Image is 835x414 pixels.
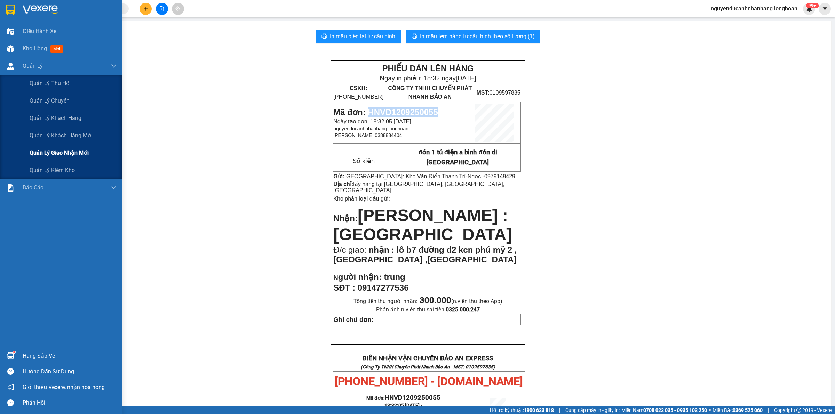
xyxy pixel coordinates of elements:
span: ⚪️ [709,409,711,412]
span: Nhận: [333,213,358,223]
span: Kho phân loại đầu gửi: [333,196,390,202]
span: Điều hành xe [23,27,56,35]
span: copyright [796,408,801,413]
img: logo-vxr [6,5,15,15]
span: In mẫu biên lai tự cấu hình [330,32,395,41]
div: Hàng sắp về [23,351,117,361]
span: Giới thiệu Vexere, nhận hoa hồng [23,383,105,391]
strong: (Công Ty TNHH Chuyển Phát Nhanh Bảo An - MST: 0109597835) [361,364,495,370]
button: caret-down [819,3,831,15]
button: printerIn mẫu biên lai tự cấu hình [316,30,401,43]
span: Ngày tạo đơn: 18:32:05 [DATE] [333,119,411,124]
span: nguyenducanhnhanhang.longhoan [705,4,803,13]
span: Quản lý giao nhận mới [30,148,89,157]
img: warehouse-icon [7,352,14,359]
strong: 0369 525 060 [733,407,763,413]
span: - [466,173,515,179]
span: | [768,406,769,414]
sup: 334 [806,3,819,8]
span: Tổng tiền thu người nhận: [353,298,502,305]
strong: 1900 633 818 [524,407,554,413]
button: aim [172,3,184,15]
span: [PHONE_NUMBER] [333,85,383,100]
button: file-add [156,3,168,15]
span: mới [50,45,63,53]
span: (n.viên thu theo App) [420,298,502,305]
span: file-add [159,6,164,11]
span: Miền Bắc [713,406,763,414]
sup: 1 [13,351,15,353]
span: HNVD1209250055 [385,394,440,401]
span: down [111,185,117,190]
span: [PERSON_NAME] : [GEOGRAPHIC_DATA] [333,206,512,244]
span: Quản Lý [23,62,43,70]
span: aim [175,6,180,11]
span: Đ/c giao: [333,245,368,254]
span: Mã đơn: [366,395,440,401]
span: | [559,406,560,414]
span: nguyenducanhnhanhang.longhoan [333,126,408,131]
strong: 0325.000.247 [446,306,480,313]
span: caret-down [822,6,828,12]
span: question-circle [7,368,14,375]
span: Phản ánh n.viên thu sai tiền: [376,306,480,313]
span: notification [7,384,14,390]
span: down [111,63,117,69]
div: Phản hồi [23,398,117,408]
img: icon-new-feature [806,6,812,12]
strong: Địa chỉ: [333,181,353,187]
span: message [7,399,14,406]
strong: PHIẾU DÁN LÊN HÀNG [382,64,474,73]
strong: N [333,274,381,281]
strong: 0708 023 035 - 0935 103 250 [643,407,707,413]
strong: 300.000 [420,295,451,305]
span: gười nhận: [338,272,382,282]
strong: SĐT : [333,283,355,292]
span: Quản lý thu hộ [30,79,70,88]
span: plus [143,6,148,11]
span: Mã đơn: HNVD1209250055 [333,107,438,117]
img: warehouse-icon [7,63,14,70]
strong: CSKH: [350,85,367,91]
strong: Ghi chú đơn: [333,316,374,323]
span: Quản lý khách hàng [30,114,81,122]
span: 0109597835 [476,90,520,96]
span: lấy hàng tại [GEOGRAPHIC_DATA], [GEOGRAPHIC_DATA], [GEOGRAPHIC_DATA] [333,181,504,193]
span: printer [321,33,327,40]
span: [PHONE_NUMBER] - [DOMAIN_NAME] [335,375,523,388]
img: warehouse-icon [7,28,14,35]
span: Hỗ trợ kỹ thuật: [490,406,554,414]
span: 09147277536 [358,283,409,292]
span: Số kiện [353,157,375,165]
span: nhận : lô b7 đường d2 kcn phú mỹ 2 ,[GEOGRAPHIC_DATA] ,[GEOGRAPHIC_DATA] [333,245,517,264]
span: Quản lý chuyến [30,96,70,105]
span: Quản lý khách hàng mới [30,131,93,140]
span: Quản lý kiểm kho [30,166,75,174]
span: trung [384,272,405,282]
strong: Gửi: [333,173,344,179]
span: [GEOGRAPHIC_DATA]: Kho Văn Điển Thanh Trì [345,173,466,179]
span: Ngọc - [468,173,515,179]
span: Miền Nam [621,406,707,414]
img: warehouse-icon [7,45,14,52]
span: printer [412,33,417,40]
span: đón 1 tủ điện a bình đón di [GEOGRAPHIC_DATA] [418,148,497,166]
span: Cung cấp máy in - giấy in: [565,406,620,414]
span: Ngày in phiếu: 18:32 ngày [380,74,476,82]
span: 0979149429 [484,173,515,179]
button: printerIn mẫu tem hàng tự cấu hình theo số lượng (1) [406,30,540,43]
span: Kho hàng [23,45,47,52]
span: [PERSON_NAME] 0388884404 [333,132,402,138]
span: In mẫu tem hàng tự cấu hình theo số lượng (1) [420,32,535,41]
div: Hướng dẫn sử dụng [23,366,117,377]
strong: BIÊN NHẬN VẬN CHUYỂN BẢO AN EXPRESS [363,355,493,362]
strong: MST: [476,90,489,96]
button: plus [140,3,152,15]
span: Báo cáo [23,183,43,192]
span: CÔNG TY TNHH CHUYỂN PHÁT NHANH BẢO AN [388,85,472,100]
img: solution-icon [7,184,14,192]
span: [DATE] [456,74,476,82]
